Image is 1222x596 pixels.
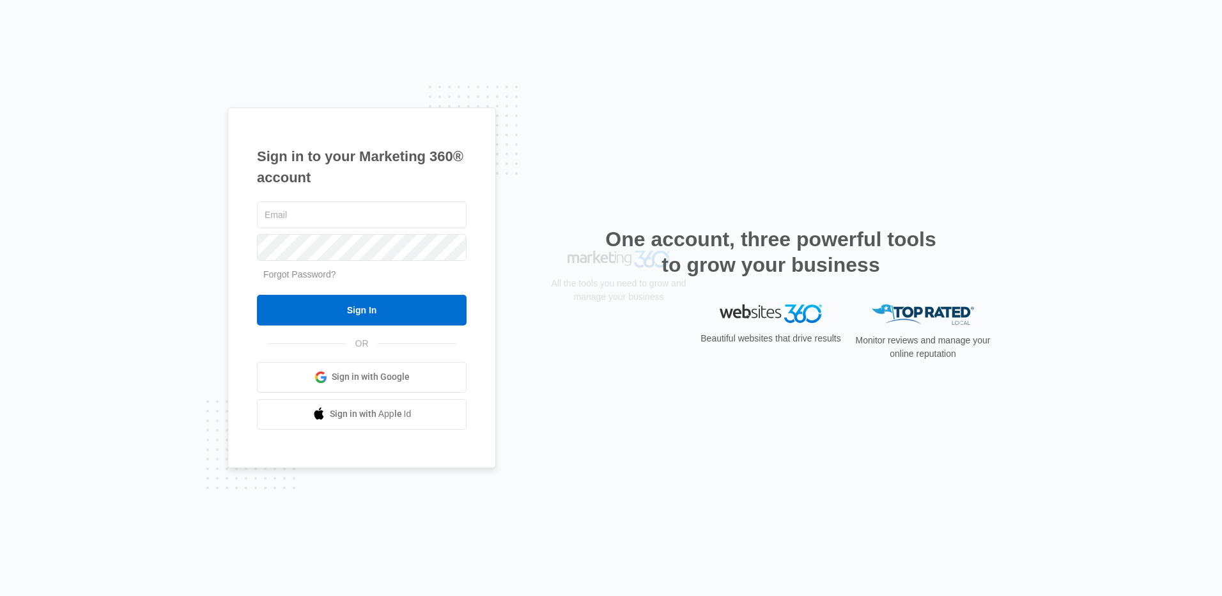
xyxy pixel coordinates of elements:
[346,337,378,350] span: OR
[257,201,467,228] input: Email
[851,334,994,361] p: Monitor reviews and manage your online reputation
[257,295,467,325] input: Sign In
[263,269,336,279] a: Forgot Password?
[699,332,842,345] p: Beautiful websites that drive results
[332,370,410,384] span: Sign in with Google
[257,146,467,188] h1: Sign in to your Marketing 360® account
[568,304,670,322] img: Marketing 360
[720,304,822,323] img: Websites 360
[547,331,690,357] p: All the tools you need to grow and manage your business
[601,226,940,278] h2: One account, three powerful tools to grow your business
[257,362,467,393] a: Sign in with Google
[257,399,467,430] a: Sign in with Apple Id
[872,304,974,325] img: Top Rated Local
[330,407,412,421] span: Sign in with Apple Id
